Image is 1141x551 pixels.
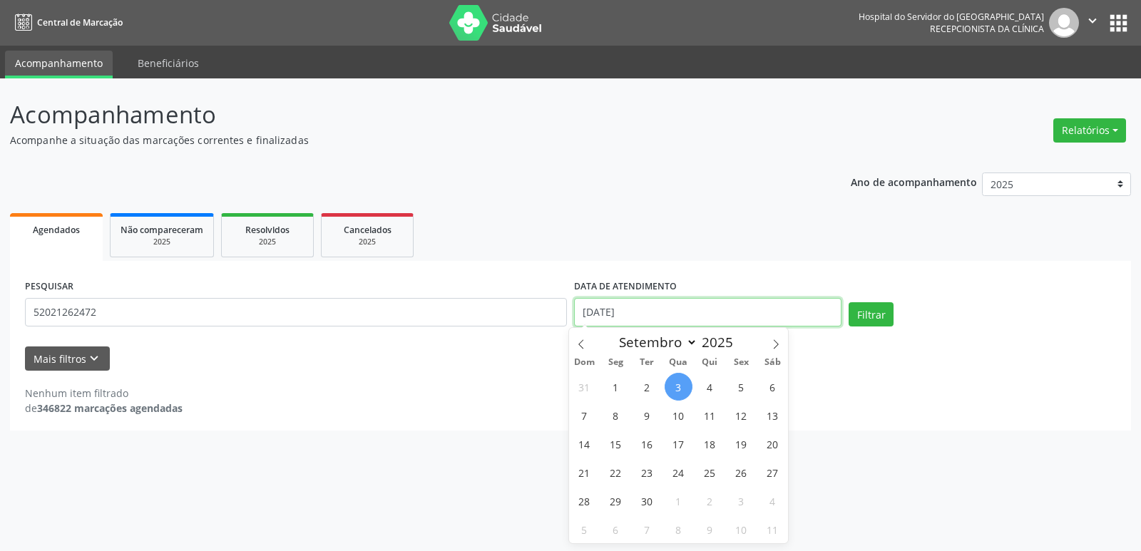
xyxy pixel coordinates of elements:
span: Setembro 25, 2025 [696,458,724,486]
span: Qua [662,358,694,367]
span: Setembro 6, 2025 [759,373,787,401]
span: Outubro 9, 2025 [696,515,724,543]
div: Hospital do Servidor do [GEOGRAPHIC_DATA] [859,11,1044,23]
span: Qui [694,358,725,367]
p: Acompanhamento [10,97,794,133]
i: keyboard_arrow_down [86,351,102,366]
a: Beneficiários [128,51,209,76]
span: Setembro 18, 2025 [696,430,724,458]
span: Setembro 14, 2025 [570,430,598,458]
span: Setembro 3, 2025 [665,373,692,401]
span: Setembro 23, 2025 [633,458,661,486]
i:  [1085,13,1100,29]
img: img [1049,8,1079,38]
span: Sáb [757,358,788,367]
span: Outubro 7, 2025 [633,515,661,543]
span: Outubro 1, 2025 [665,487,692,515]
span: Setembro 28, 2025 [570,487,598,515]
div: 2025 [121,237,203,247]
span: Outubro 8, 2025 [665,515,692,543]
span: Setembro 27, 2025 [759,458,787,486]
span: Central de Marcação [37,16,123,29]
div: 2025 [232,237,303,247]
span: Outubro 11, 2025 [759,515,787,543]
span: Outubro 6, 2025 [602,515,630,543]
span: Setembro 12, 2025 [727,401,755,429]
span: Setembro 1, 2025 [602,373,630,401]
span: Outubro 3, 2025 [727,487,755,515]
a: Central de Marcação [10,11,123,34]
input: Year [697,333,745,351]
div: Nenhum item filtrado [25,386,183,401]
span: Seg [600,358,631,367]
strong: 346822 marcações agendadas [37,401,183,415]
button: apps [1106,11,1131,36]
span: Setembro 30, 2025 [633,487,661,515]
button:  [1079,8,1106,38]
span: Recepcionista da clínica [930,23,1044,35]
span: Sex [725,358,757,367]
span: Setembro 19, 2025 [727,430,755,458]
span: Setembro 2, 2025 [633,373,661,401]
span: Setembro 15, 2025 [602,430,630,458]
label: DATA DE ATENDIMENTO [574,276,677,298]
span: Setembro 9, 2025 [633,401,661,429]
span: Setembro 10, 2025 [665,401,692,429]
span: Setembro 22, 2025 [602,458,630,486]
span: Agosto 31, 2025 [570,373,598,401]
span: Outubro 4, 2025 [759,487,787,515]
p: Ano de acompanhamento [851,172,977,190]
span: Setembro 21, 2025 [570,458,598,486]
span: Setembro 20, 2025 [759,430,787,458]
span: Dom [569,358,600,367]
span: Cancelados [344,224,392,236]
input: Nome, código do beneficiário ou CPF [25,298,567,326]
input: Selecione um intervalo [574,298,841,326]
span: Ter [631,358,662,367]
span: Resolvidos [245,224,290,236]
span: Agendados [33,224,80,236]
button: Relatórios [1053,118,1126,143]
div: de [25,401,183,416]
span: Outubro 2, 2025 [696,487,724,515]
span: Setembro 24, 2025 [665,458,692,486]
button: Mais filtroskeyboard_arrow_down [25,346,110,371]
div: 2025 [332,237,403,247]
span: Setembro 29, 2025 [602,487,630,515]
span: Setembro 5, 2025 [727,373,755,401]
span: Setembro 26, 2025 [727,458,755,486]
span: Setembro 7, 2025 [570,401,598,429]
p: Acompanhe a situação das marcações correntes e finalizadas [10,133,794,148]
select: Month [613,332,698,352]
span: Setembro 17, 2025 [665,430,692,458]
label: PESQUISAR [25,276,73,298]
span: Setembro 11, 2025 [696,401,724,429]
span: Outubro 5, 2025 [570,515,598,543]
button: Filtrar [849,302,894,326]
span: Não compareceram [121,224,203,236]
span: Setembro 16, 2025 [633,430,661,458]
a: Acompanhamento [5,51,113,78]
span: Setembro 4, 2025 [696,373,724,401]
span: Setembro 8, 2025 [602,401,630,429]
span: Setembro 13, 2025 [759,401,787,429]
span: Outubro 10, 2025 [727,515,755,543]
